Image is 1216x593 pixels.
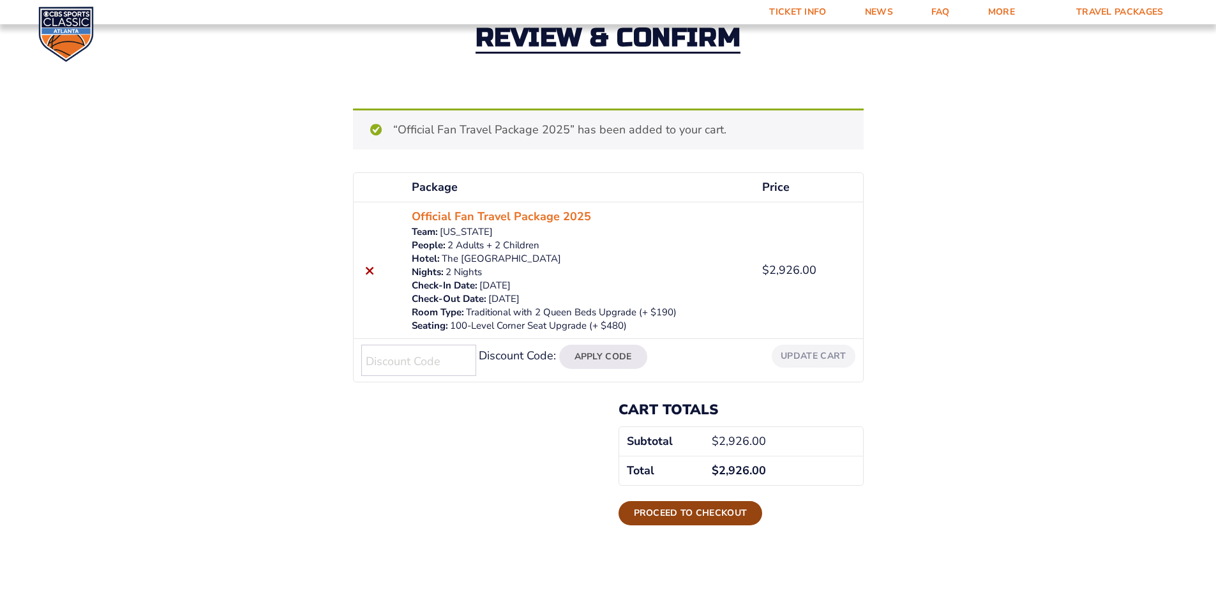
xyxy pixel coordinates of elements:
[361,345,476,376] input: Discount Code
[353,109,864,149] div: “Official Fan Travel Package 2025” has been added to your cart.
[38,6,94,62] img: CBS Sports Classic
[412,266,747,279] p: 2 Nights
[412,306,747,319] p: Traditional with 2 Queen Beds Upgrade (+ $190)
[559,345,647,369] button: Apply Code
[412,292,747,306] p: [DATE]
[412,252,440,266] dt: Hotel:
[412,292,486,306] dt: Check-Out Date:
[772,345,855,367] button: Update cart
[412,239,446,252] dt: People:
[412,279,477,292] dt: Check-In Date:
[412,225,747,239] p: [US_STATE]
[361,262,379,279] a: Remove this item
[404,173,755,202] th: Package
[412,319,448,333] dt: Seating:
[412,208,591,225] a: Official Fan Travel Package 2025
[712,463,766,478] bdi: 2,926.00
[712,433,719,449] span: $
[619,456,705,485] th: Total
[412,319,747,333] p: 100-Level Corner Seat Upgrade (+ $480)
[412,279,747,292] p: [DATE]
[754,173,862,202] th: Price
[412,225,438,239] dt: Team:
[476,25,741,54] h2: Review & Confirm
[412,306,464,319] dt: Room Type:
[619,402,864,418] h2: Cart totals
[412,239,747,252] p: 2 Adults + 2 Children
[479,348,556,363] label: Discount Code:
[712,463,719,478] span: $
[412,266,444,279] dt: Nights:
[712,433,766,449] bdi: 2,926.00
[619,501,763,525] a: Proceed to checkout
[412,252,747,266] p: The [GEOGRAPHIC_DATA]
[619,427,705,456] th: Subtotal
[762,262,816,278] bdi: 2,926.00
[762,262,769,278] span: $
